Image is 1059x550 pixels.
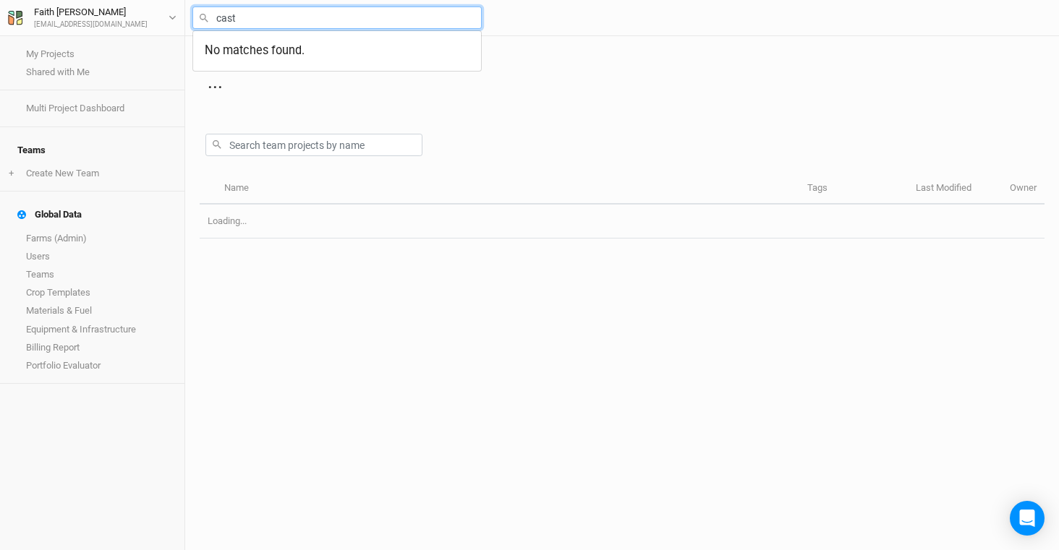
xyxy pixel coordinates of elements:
div: Open Intercom Messenger [1010,501,1045,536]
input: Loading... [192,7,482,29]
th: Name [216,173,799,205]
div: Faith [PERSON_NAME] [34,5,148,20]
td: Loading... [200,205,1045,239]
button: Faith [PERSON_NAME][EMAIL_ADDRESS][DOMAIN_NAME] [7,4,177,30]
div: menu-options [192,30,482,72]
span: + [9,168,14,179]
th: Tags [799,173,908,205]
h4: Teams [9,136,176,165]
input: Search team projects by name [205,134,422,156]
th: Last Modified [908,173,1002,205]
div: [EMAIL_ADDRESS][DOMAIN_NAME] [34,20,148,30]
th: Owner [1002,173,1045,205]
h1: ... [208,71,1045,93]
div: Global Data [17,209,82,220]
